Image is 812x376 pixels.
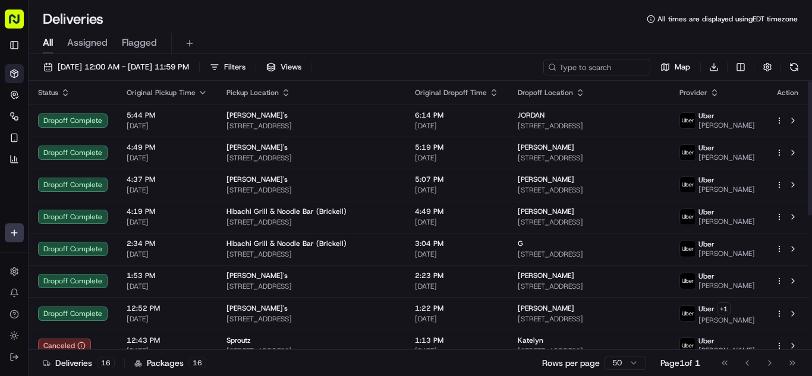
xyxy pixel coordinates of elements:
[518,314,660,324] span: [STREET_ADDRESS]
[698,111,715,121] span: Uber
[127,121,207,131] span: [DATE]
[226,314,396,324] span: [STREET_ADDRESS]
[680,113,695,128] img: uber-new-logo.jpeg
[127,110,207,120] span: 5:44 PM
[698,153,755,162] span: [PERSON_NAME]
[675,62,690,72] span: Map
[679,88,707,97] span: Provider
[415,88,487,97] span: Original Dropoff Time
[518,217,660,227] span: [STREET_ADDRESS]
[717,302,731,315] button: +1
[415,121,499,131] span: [DATE]
[518,143,574,152] span: [PERSON_NAME]
[415,143,499,152] span: 5:19 PM
[698,336,715,346] span: Uber
[518,121,660,131] span: [STREET_ADDRESS]
[127,314,207,324] span: [DATE]
[127,185,207,195] span: [DATE]
[775,88,800,97] div: Action
[226,271,288,280] span: [PERSON_NAME]'s
[518,271,574,280] span: [PERSON_NAME]
[261,59,307,75] button: Views
[660,357,700,369] div: Page 1 of 1
[127,336,207,345] span: 12:43 PM
[518,110,545,120] span: JORDAN
[127,143,207,152] span: 4:49 PM
[415,207,499,216] span: 4:49 PM
[226,175,288,184] span: [PERSON_NAME]'s
[680,241,695,257] img: uber-new-logo.jpeg
[698,217,755,226] span: [PERSON_NAME]
[226,304,288,313] span: [PERSON_NAME]'s
[281,62,301,72] span: Views
[680,145,695,160] img: uber-new-logo.jpeg
[415,314,499,324] span: [DATE]
[698,175,715,185] span: Uber
[680,306,695,321] img: uber-new-logo.jpeg
[415,153,499,163] span: [DATE]
[127,304,207,313] span: 12:52 PM
[127,207,207,216] span: 4:19 PM
[680,209,695,225] img: uber-new-logo.jpeg
[226,282,396,291] span: [STREET_ADDRESS]
[518,239,523,248] span: G
[127,249,207,259] span: [DATE]
[655,59,695,75] button: Map
[698,185,755,194] span: [PERSON_NAME]
[226,336,251,345] span: Sproutz
[226,249,396,259] span: [STREET_ADDRESS]
[188,358,206,368] div: 16
[680,273,695,289] img: uber-new-logo.jpeg
[518,88,573,97] span: Dropoff Location
[226,88,279,97] span: Pickup Location
[127,282,207,291] span: [DATE]
[127,217,207,227] span: [DATE]
[224,62,246,72] span: Filters
[518,207,574,216] span: [PERSON_NAME]
[518,304,574,313] span: [PERSON_NAME]
[698,143,715,153] span: Uber
[543,59,650,75] input: Type to search
[680,177,695,192] img: uber-new-logo.jpeg
[698,304,715,314] span: Uber
[127,153,207,163] span: [DATE]
[698,281,755,290] span: [PERSON_NAME]
[786,59,802,75] button: Refresh
[415,110,499,120] span: 6:14 PM
[134,357,206,369] div: Packages
[43,10,103,29] h1: Deliveries
[226,239,347,248] span: Hibachi Grill & Noodle Bar (Brickell)
[127,346,207,356] span: [DATE]
[226,143,288,152] span: [PERSON_NAME]'s
[415,175,499,184] span: 5:07 PM
[127,175,207,184] span: 4:37 PM
[38,339,91,353] button: Canceled
[415,282,499,291] span: [DATE]
[226,121,396,131] span: [STREET_ADDRESS]
[698,346,755,355] span: [PERSON_NAME]
[518,249,660,259] span: [STREET_ADDRESS]
[698,271,715,281] span: Uber
[226,346,396,356] span: [STREET_ADDRESS]
[43,357,115,369] div: Deliveries
[415,217,499,227] span: [DATE]
[518,346,660,356] span: [STREET_ADDRESS]
[415,346,499,356] span: [DATE]
[43,36,53,50] span: All
[127,239,207,248] span: 2:34 PM
[415,304,499,313] span: 1:22 PM
[415,249,499,259] span: [DATE]
[415,239,499,248] span: 3:04 PM
[415,336,499,345] span: 1:13 PM
[518,153,660,163] span: [STREET_ADDRESS]
[542,357,600,369] p: Rows per page
[415,185,499,195] span: [DATE]
[67,36,108,50] span: Assigned
[518,185,660,195] span: [STREET_ADDRESS]
[698,249,755,258] span: [PERSON_NAME]
[204,59,251,75] button: Filters
[698,121,755,130] span: [PERSON_NAME]
[415,271,499,280] span: 2:23 PM
[127,271,207,280] span: 1:53 PM
[226,217,396,227] span: [STREET_ADDRESS]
